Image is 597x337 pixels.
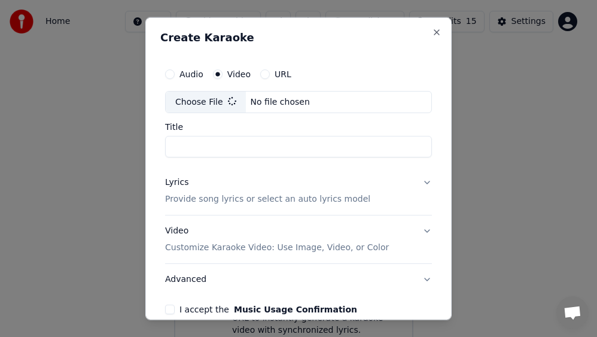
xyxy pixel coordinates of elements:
div: Choose File [166,91,246,113]
button: VideoCustomize Karaoke Video: Use Image, Video, or Color [165,215,432,263]
p: Customize Karaoke Video: Use Image, Video, or Color [165,242,389,254]
label: URL [275,69,291,78]
button: LyricsProvide song lyrics or select an auto lyrics model [165,167,432,215]
button: I accept the [234,305,357,314]
div: No file chosen [246,96,315,108]
div: Lyrics [165,177,188,189]
h2: Create Karaoke [160,32,437,42]
label: Video [227,69,251,78]
button: Advanced [165,264,432,295]
label: Title [165,123,432,131]
label: I accept the [179,305,357,314]
div: Video [165,225,389,254]
p: Provide song lyrics or select an auto lyrics model [165,193,370,205]
label: Audio [179,69,203,78]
